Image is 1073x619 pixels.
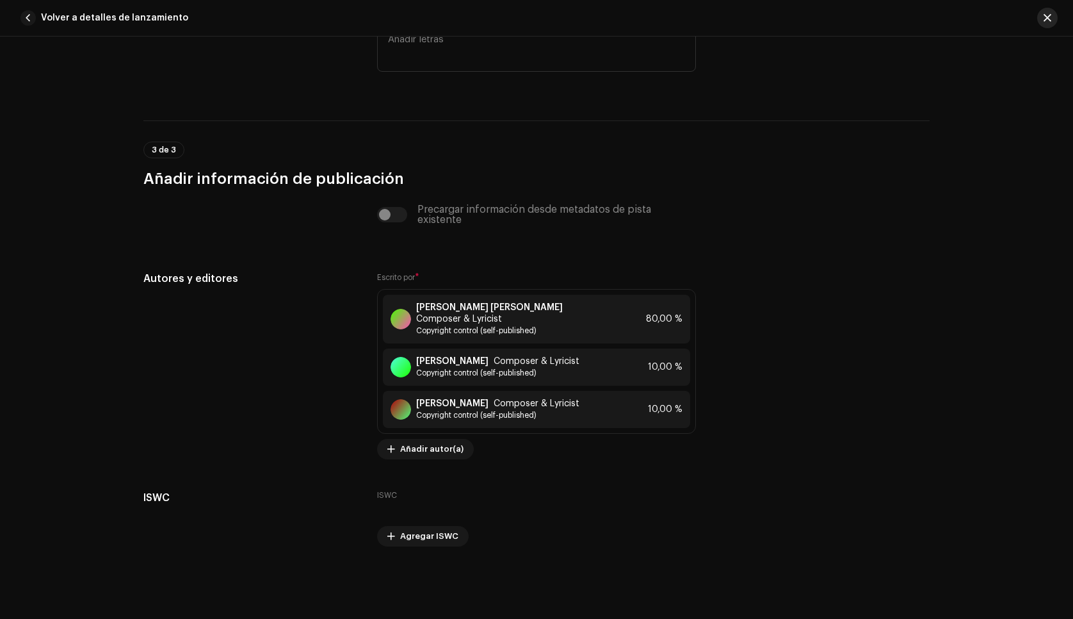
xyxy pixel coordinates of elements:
button: Añadir autor(a) [377,439,474,459]
h3: Añadir información de publicación [143,169,930,189]
span: Agregar ISWC [400,524,458,549]
span: 80,00 % [646,314,682,324]
strong: [PERSON_NAME] [416,356,488,367]
h5: ISWC [143,490,357,506]
strong: [PERSON_NAME] [416,399,488,409]
label: ISWC [377,490,397,500]
span: 10,00 % [648,404,682,415]
span: Copyright control (self-published) [416,368,579,378]
span: 10,00 % [648,362,682,372]
button: Agregar ISWC [377,526,469,547]
span: Añadir autor(a) [400,436,464,462]
h5: Autores y editores [143,271,357,286]
small: Escrito por [377,274,415,281]
span: Composer & Lyricist [494,399,579,409]
span: Copyright control (self-published) [416,326,618,336]
span: Copyright control (self-published) [416,410,579,420]
span: Composer & Lyricist [494,356,579,367]
span: Composer & Lyricist [416,314,502,324]
strong: [PERSON_NAME] [PERSON_NAME] [416,302,563,313]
